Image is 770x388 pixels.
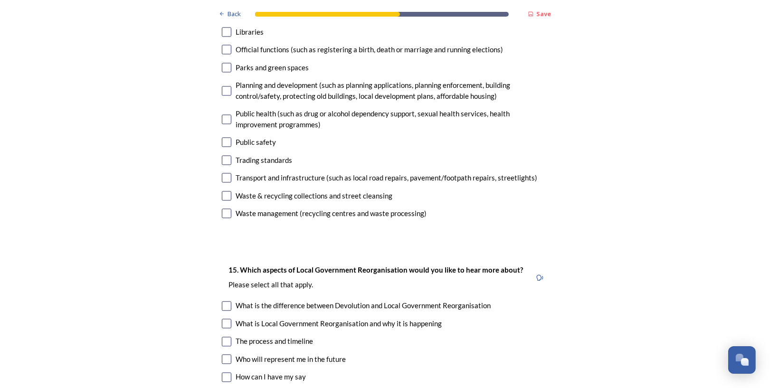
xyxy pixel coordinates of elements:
[236,62,309,73] div: Parks and green spaces
[229,280,523,290] p: Please select all that apply.
[236,108,549,130] div: Public health (such as drug or alcohol dependency support, sexual health services, health improve...
[236,336,314,347] div: The process and timeline
[236,300,491,311] div: What is the difference between Devolution and Local Government Reorganisation
[236,208,427,219] div: Waste management (recycling centres and waste processing)
[236,27,264,38] div: Libraries
[229,265,523,274] strong: 15. Which aspects of Local Government Reorganisation would you like to hear more about?
[236,371,306,382] div: How can I have my say
[236,80,549,101] div: Planning and development (such as planning applications, planning enforcement, building control/s...
[228,9,241,19] span: Back
[236,155,293,166] div: Trading standards
[728,346,756,374] button: Open Chat
[537,9,551,18] strong: Save
[236,190,393,201] div: Waste & recycling collections and street cleansing
[236,172,538,183] div: Transport and infrastructure (such as local road repairs, pavement/footpath repairs, streetlights)
[236,44,504,55] div: Official functions (such as registering a birth, death or marriage and running elections)
[236,137,276,148] div: Public safety
[236,354,346,365] div: Who will represent me in the future
[236,318,442,329] div: What is Local Government Reorganisation and why it is happening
